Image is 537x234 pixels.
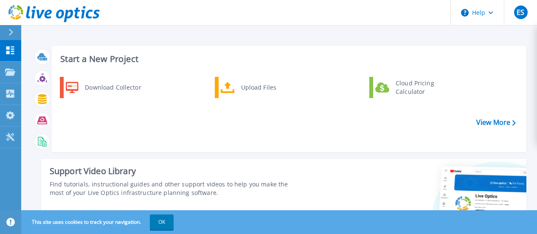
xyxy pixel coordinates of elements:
span: ES [517,9,524,16]
div: Find tutorials, instructional guides and other support videos to help you make the most of your L... [50,180,302,197]
h3: Start a New Project [60,54,515,64]
button: OK [150,214,174,230]
a: Download Collector [60,77,147,98]
a: Upload Files [215,77,302,98]
a: View More [476,118,516,127]
div: Download Collector [81,79,145,96]
span: This site uses cookies to track your navigation. [23,214,174,230]
div: Upload Files [237,79,300,96]
div: Support Video Library [50,166,302,177]
a: Cloud Pricing Calculator [369,77,456,98]
div: Cloud Pricing Calculator [391,79,454,96]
